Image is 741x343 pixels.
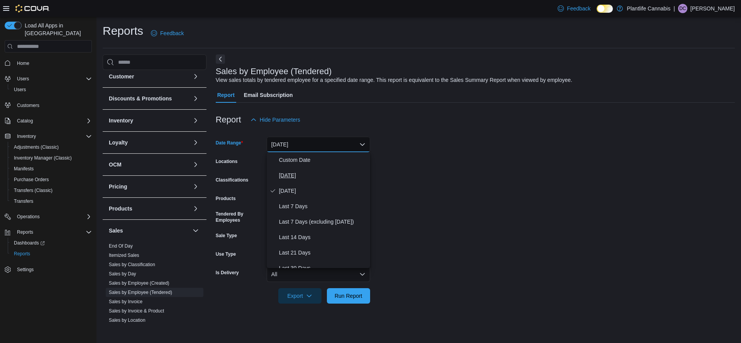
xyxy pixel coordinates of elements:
[15,5,50,12] img: Cova
[191,94,200,103] button: Discounts & Promotions
[17,102,39,109] span: Customers
[216,158,238,165] label: Locations
[103,23,143,39] h1: Reports
[109,183,127,190] h3: Pricing
[8,163,95,174] button: Manifests
[216,140,243,146] label: Date Range
[109,95,172,102] h3: Discounts & Promotions
[17,214,40,220] span: Operations
[109,95,189,102] button: Discounts & Promotions
[8,142,95,153] button: Adjustments (Classic)
[109,262,155,267] a: Sales by Classification
[109,117,189,124] button: Inventory
[267,267,370,282] button: All
[14,228,92,237] span: Reports
[2,211,95,222] button: Operations
[109,205,189,212] button: Products
[279,263,367,273] span: Last 30 Days
[14,101,42,110] a: Customers
[335,292,362,300] span: Run Report
[11,153,75,163] a: Inventory Manager (Classic)
[679,4,686,13] span: DC
[17,229,33,235] span: Reports
[2,131,95,142] button: Inventory
[2,227,95,238] button: Reports
[14,265,37,274] a: Settings
[247,112,303,127] button: Hide Parameters
[14,228,36,237] button: Reports
[17,76,29,82] span: Users
[11,197,92,206] span: Transfers
[191,160,200,169] button: OCM
[8,174,95,185] button: Purchase Orders
[17,118,33,124] span: Catalog
[17,267,34,273] span: Settings
[11,175,92,184] span: Purchase Orders
[109,183,189,190] button: Pricing
[11,186,92,195] span: Transfers (Classic)
[8,238,95,248] a: Dashboards
[109,243,133,249] a: End Of Day
[279,186,367,195] span: [DATE]
[109,161,122,168] h3: OCM
[627,4,670,13] p: Plantlife Cannabis
[216,211,264,223] label: Tendered By Employees
[244,87,293,103] span: Email Subscription
[11,143,92,152] span: Adjustments (Classic)
[22,22,92,37] span: Load All Apps in [GEOGRAPHIC_DATA]
[2,100,95,111] button: Customers
[279,217,367,226] span: Last 7 Days (excluding [DATE])
[678,4,687,13] div: Donna Chapman
[109,318,145,323] a: Sales by Location
[11,238,92,248] span: Dashboards
[14,87,26,93] span: Users
[14,116,92,126] span: Catalog
[5,54,92,295] nav: Complex example
[279,155,367,165] span: Custom Date
[191,226,200,235] button: Sales
[109,280,169,286] a: Sales by Employee (Created)
[279,233,367,242] span: Last 14 Days
[8,196,95,207] button: Transfers
[8,248,95,259] button: Reports
[11,153,92,163] span: Inventory Manager (Classic)
[14,132,92,141] span: Inventory
[2,264,95,275] button: Settings
[267,152,370,268] div: Select listbox
[217,87,235,103] span: Report
[109,327,163,332] a: Sales by Location per Day
[11,238,48,248] a: Dashboards
[109,290,172,295] a: Sales by Employee (Tendered)
[109,161,189,168] button: OCM
[11,164,37,173] a: Manifests
[14,177,49,183] span: Purchase Orders
[216,251,236,257] label: Use Type
[14,155,72,161] span: Inventory Manager (Classic)
[267,137,370,152] button: [DATE]
[555,1,594,16] a: Feedback
[8,153,95,163] button: Inventory Manager (Classic)
[14,100,92,110] span: Customers
[216,195,236,202] label: Products
[14,59,32,68] a: Home
[8,84,95,95] button: Users
[14,166,34,172] span: Manifests
[109,73,189,80] button: Customer
[690,4,735,13] p: [PERSON_NAME]
[17,133,36,139] span: Inventory
[109,252,139,258] span: Itemized Sales
[11,164,92,173] span: Manifests
[109,299,142,304] a: Sales by Invoice
[11,85,92,94] span: Users
[14,116,36,126] button: Catalog
[2,73,95,84] button: Users
[2,115,95,126] button: Catalog
[14,144,59,150] span: Adjustments (Classic)
[11,85,29,94] a: Users
[148,25,187,41] a: Feedback
[14,58,92,68] span: Home
[191,116,200,125] button: Inventory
